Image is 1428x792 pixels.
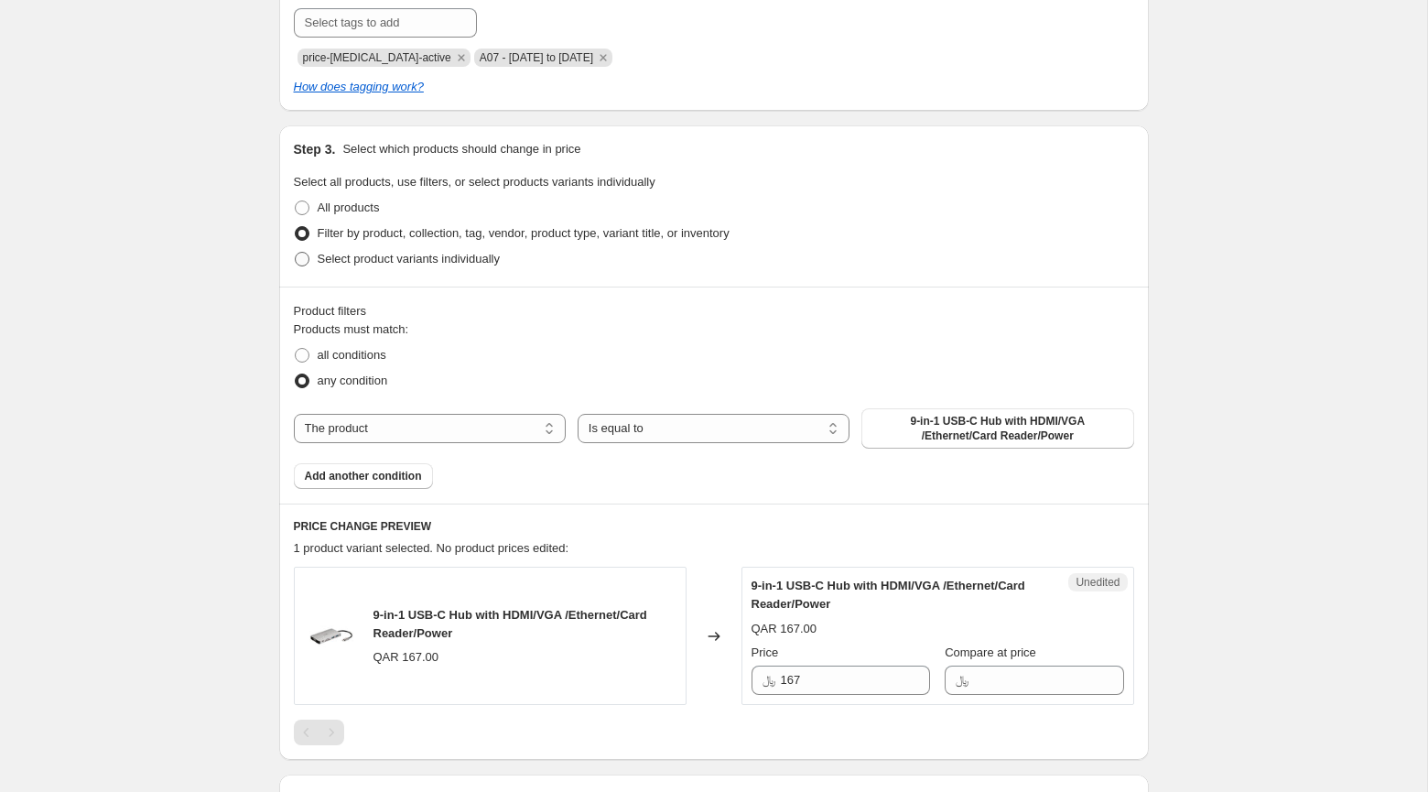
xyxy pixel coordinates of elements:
span: ﷼ [763,673,775,687]
nav: Pagination [294,720,344,745]
input: Select tags to add [294,8,477,38]
span: price-change-job-active [303,51,451,64]
span: Add another condition [305,469,422,483]
button: Add another condition [294,463,433,489]
span: Unedited [1076,575,1120,590]
button: Remove price-change-job-active [453,49,470,66]
span: A07 - 21st October to 31st October 2025 [480,51,593,64]
span: Compare at price [945,646,1036,659]
span: All products [318,201,380,214]
span: 9-in-1 USB-C Hub with HDMI/VGA /Ethernet/Card Reader/Power [373,608,647,640]
span: 9-in-1 USB-C Hub with HDMI/VGA /Ethernet/Card Reader/Power [752,579,1025,611]
div: Product filters [294,302,1134,320]
button: Remove A07 - 21st October to 31st October 2025 [595,49,611,66]
span: Filter by product, collection, tag, vendor, product type, variant title, or inventory [318,226,730,240]
button: 9-in-1 USB-C Hub with HDMI/VGA /Ethernet/Card Reader/Power [861,408,1133,449]
h6: PRICE CHANGE PREVIEW [294,519,1134,534]
span: all conditions [318,348,386,362]
div: QAR 167.00 [752,620,817,638]
span: Products must match: [294,322,409,336]
span: 1 product variant selected. No product prices edited: [294,541,569,555]
span: Price [752,646,779,659]
a: How does tagging work? [294,80,424,93]
span: any condition [318,374,388,387]
span: ﷼ [956,673,968,687]
img: DUB-M910_80x.jpg [304,609,359,664]
span: Select product variants individually [318,252,500,266]
span: 9-in-1 USB-C Hub with HDMI/VGA /Ethernet/Card Reader/Power [872,414,1122,443]
p: Select which products should change in price [342,140,580,158]
span: Select all products, use filters, or select products variants individually [294,175,655,189]
h2: Step 3. [294,140,336,158]
div: QAR 167.00 [373,648,439,667]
